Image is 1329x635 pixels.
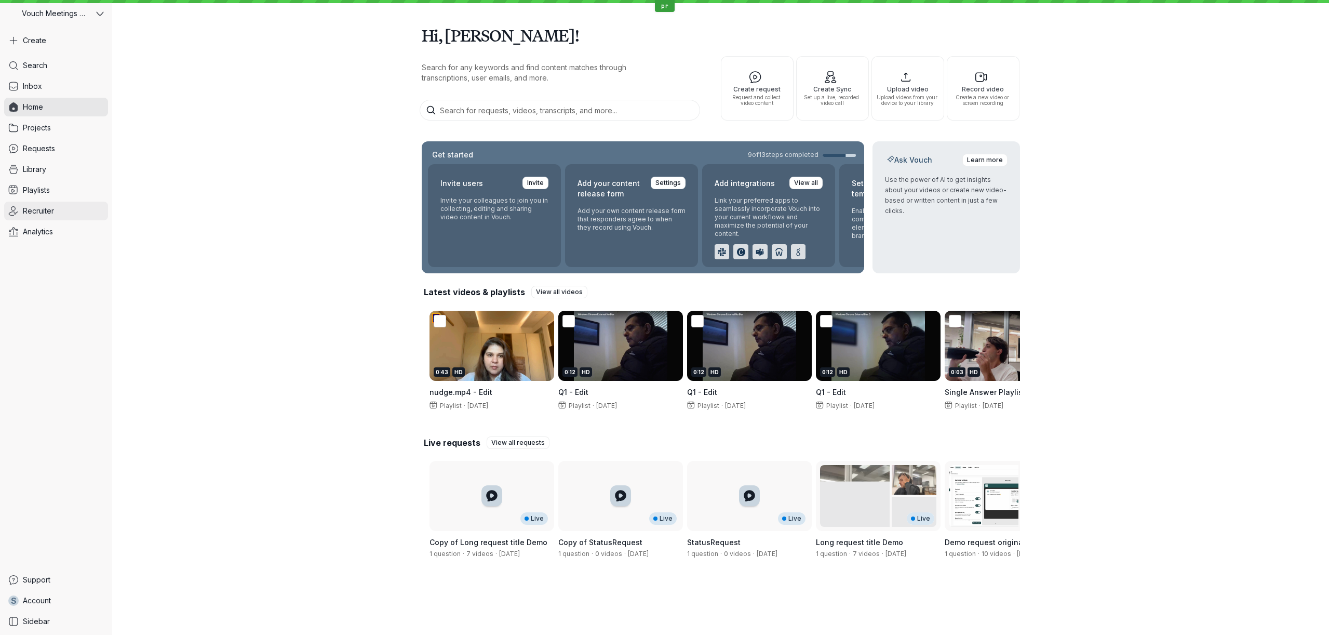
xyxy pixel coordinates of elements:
[434,367,450,377] div: 0:43
[951,95,1015,106] span: Create a new video or screen recording
[493,550,499,558] span: ·
[487,436,549,449] a: View all requests
[852,177,920,201] h2: Set up branded templates
[558,550,589,558] span: 1 question
[499,550,520,558] span: Created by Stephane
[420,100,700,121] input: Search for requests, videos, transcripts, and more...
[976,550,982,558] span: ·
[452,367,465,377] div: HD
[951,86,1015,92] span: Record video
[23,60,47,71] span: Search
[967,155,1003,165] span: Learn more
[23,164,46,175] span: Library
[23,206,54,216] span: Recruiter
[4,160,108,179] a: Library
[876,95,939,106] span: Upload videos from your device to your library
[718,550,724,558] span: ·
[801,95,864,106] span: Set up a live, recorded video call
[23,81,42,91] span: Inbox
[748,151,818,159] span: 9 of 13 steps completed
[726,86,789,92] span: Create request
[429,388,492,396] span: nudge.mp4 - Edit
[440,177,483,190] h2: Invite users
[536,287,583,297] span: View all videos
[751,550,757,558] span: ·
[695,402,719,409] span: Playlist
[687,388,717,396] span: Q1 - Edit
[816,550,847,558] span: 1 question
[522,177,548,189] a: Invite
[558,538,642,547] span: Copy of StatusRequest
[4,4,94,23] div: Vouch Meetings Demo
[715,177,775,190] h2: Add integrations
[429,538,547,547] span: Copy of Long request title Demo
[719,402,725,410] span: ·
[880,550,885,558] span: ·
[820,367,835,377] div: 0:12
[589,550,595,558] span: ·
[4,77,108,96] a: Inbox
[721,56,794,121] button: Create requestRequest and collect video content
[430,150,475,160] h2: Get started
[580,367,592,377] div: HD
[4,181,108,200] a: Playlists
[796,56,869,121] button: Create SyncSet up a live, recorded video call
[708,367,721,377] div: HD
[945,388,1065,396] span: Single Answer Playlist.mp4 - Edit
[578,177,645,201] h2: Add your content release form
[23,596,51,606] span: Account
[429,550,461,558] span: 1 question
[876,86,939,92] span: Upload video
[726,95,789,106] span: Request and collect video content
[531,286,587,298] a: View all videos
[11,596,17,606] span: S
[853,550,880,558] span: 7 videos
[848,402,854,410] span: ·
[757,550,777,558] span: Created by Stephane
[22,8,88,19] span: Vouch Meetings Demo
[8,9,18,18] img: Vouch Meetings Demo avatar
[687,538,741,547] span: StatusRequest
[462,402,467,410] span: ·
[715,196,823,238] p: Link your preferred apps to seamlessly incorporate Vouch into your current workflows and maximize...
[438,402,462,409] span: Playlist
[4,98,108,116] a: Home
[871,56,944,121] button: Upload videoUpload videos from your device to your library
[23,616,50,627] span: Sidebar
[440,196,548,221] p: Invite your colleagues to join you in collecting, editing and sharing video content in Vouch.
[691,367,706,377] div: 0:12
[595,550,622,558] span: 0 videos
[4,202,108,220] a: Recruiter
[590,402,596,410] span: ·
[1017,550,1038,558] span: Created by Daniel Shein
[725,402,746,409] span: [DATE]
[824,402,848,409] span: Playlist
[23,227,53,237] span: Analytics
[724,550,751,558] span: 0 videos
[422,62,671,83] p: Search for any keywords and find content matches through transcriptions, user emails, and more.
[4,591,108,610] a: SAccount
[4,222,108,241] a: Analytics
[23,575,50,585] span: Support
[655,178,681,188] span: Settings
[424,286,525,298] h2: Latest videos & playlists
[558,388,588,396] span: Q1 - Edit
[4,571,108,589] a: Support
[945,550,976,558] span: 1 question
[562,367,578,377] div: 0:12
[23,123,51,133] span: Projects
[847,550,853,558] span: ·
[424,437,480,448] h2: Live requests
[816,388,846,396] span: Q1 - Edit
[982,550,1011,558] span: 10 videos
[801,86,864,92] span: Create Sync
[837,367,850,377] div: HD
[885,155,934,165] h2: Ask Vouch
[4,56,108,75] a: Search
[578,207,686,232] p: Add your own content release form that responders agree to when they record using Vouch.
[527,178,544,188] span: Invite
[852,207,960,240] p: Enable your team to easily apply company branding & design elements to videos by setting up brand...
[949,367,965,377] div: 0:03
[422,21,1020,50] h1: Hi, [PERSON_NAME]!
[23,102,43,112] span: Home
